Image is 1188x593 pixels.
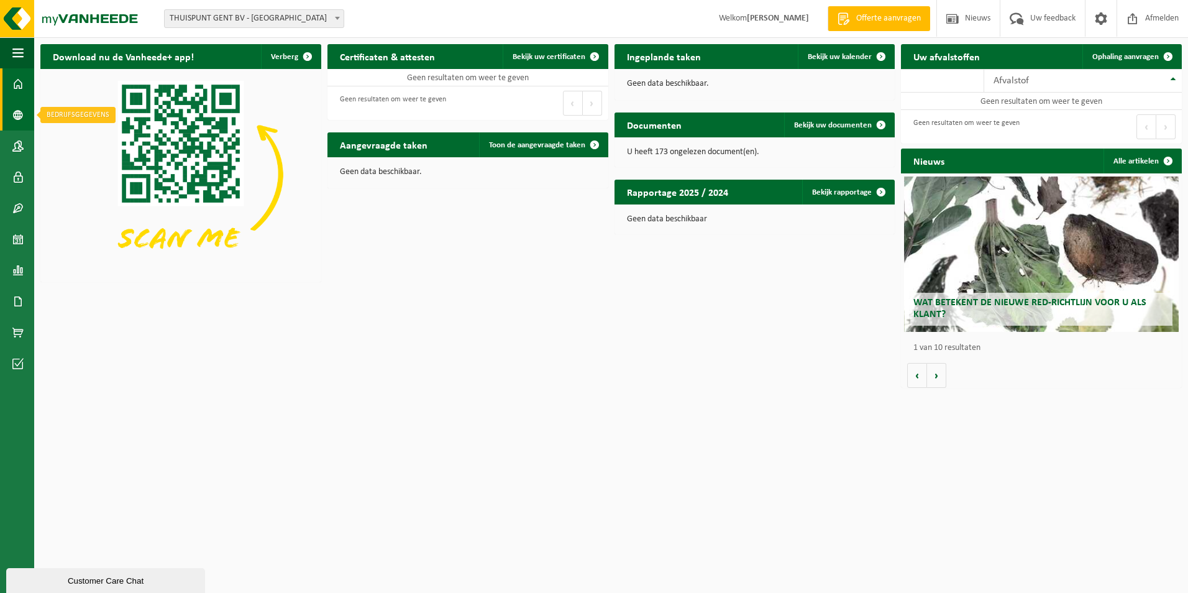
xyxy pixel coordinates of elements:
[615,44,713,68] h2: Ingeplande taken
[907,363,927,388] button: Vorige
[513,53,585,61] span: Bekijk uw certificaten
[913,298,1146,319] span: Wat betekent de nieuwe RED-richtlijn voor u als klant?
[627,80,883,88] p: Geen data beschikbaar.
[489,141,585,149] span: Toon de aangevraagde taken
[994,76,1029,86] span: Afvalstof
[165,10,344,27] span: THUISPUNT GENT BV - GENT
[615,113,694,137] h2: Documenten
[334,90,446,117] div: Geen resultaten om weer te geven
[901,149,957,173] h2: Nieuws
[828,6,930,31] a: Offerte aanvragen
[340,168,596,177] p: Geen data beschikbaar.
[479,132,607,157] a: Toon de aangevraagde taken
[40,69,321,280] img: Download de VHEPlus App
[913,344,1176,352] p: 1 van 10 resultaten
[907,113,1020,140] div: Geen resultaten om weer te geven
[627,148,883,157] p: U heeft 173 ongelezen document(en).
[1082,44,1181,69] a: Ophaling aanvragen
[503,44,607,69] a: Bekijk uw certificaten
[327,69,608,86] td: Geen resultaten om weer te geven
[271,53,298,61] span: Verberg
[901,93,1182,110] td: Geen resultaten om weer te geven
[784,113,893,137] a: Bekijk uw documenten
[615,180,741,204] h2: Rapportage 2025 / 2024
[261,44,320,69] button: Verberg
[1092,53,1159,61] span: Ophaling aanvragen
[747,14,809,23] strong: [PERSON_NAME]
[1136,114,1156,139] button: Previous
[6,566,208,593] iframe: chat widget
[904,177,1179,332] a: Wat betekent de nieuwe RED-richtlijn voor u als klant?
[1156,114,1176,139] button: Next
[853,12,924,25] span: Offerte aanvragen
[802,180,893,205] a: Bekijk rapportage
[927,363,946,388] button: Volgende
[808,53,872,61] span: Bekijk uw kalender
[901,44,992,68] h2: Uw afvalstoffen
[327,132,440,157] h2: Aangevraagde taken
[40,44,206,68] h2: Download nu de Vanheede+ app!
[1103,149,1181,173] a: Alle artikelen
[627,215,883,224] p: Geen data beschikbaar
[798,44,893,69] a: Bekijk uw kalender
[583,91,602,116] button: Next
[563,91,583,116] button: Previous
[164,9,344,28] span: THUISPUNT GENT BV - GENT
[327,44,447,68] h2: Certificaten & attesten
[794,121,872,129] span: Bekijk uw documenten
